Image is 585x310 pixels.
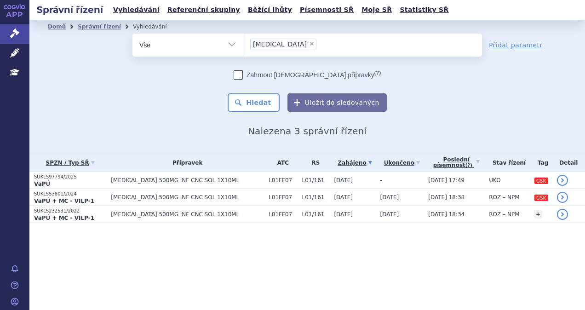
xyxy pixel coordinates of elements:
[248,126,367,137] span: Nalezena 3 správní řízení
[557,209,568,220] a: detail
[334,156,375,169] a: Zahájeno
[557,175,568,186] a: detail
[428,211,465,218] span: [DATE] 18:34
[48,23,66,30] a: Domů
[557,192,568,203] a: detail
[133,20,179,34] li: Vyhledávání
[110,4,162,16] a: Vyhledávání
[489,194,519,201] span: ROZ – NPM
[287,93,387,112] button: Uložit do sledovaných
[34,208,106,214] p: SUKLS232531/2022
[111,177,264,184] span: [MEDICAL_DATA] 500MG INF CNC SOL 1X10ML
[34,215,94,221] strong: VaPÚ + MC - VILP-1
[380,211,399,218] span: [DATE]
[465,163,472,168] abbr: (?)
[253,41,307,47] span: [MEDICAL_DATA]
[34,181,50,187] strong: VaPÚ
[297,4,356,16] a: Písemnosti SŘ
[111,194,264,201] span: [MEDICAL_DATA] 500MG INF CNC SOL 1X10ML
[334,177,353,184] span: [DATE]
[302,194,330,201] span: L01/161
[334,194,353,201] span: [DATE]
[319,38,324,50] input: [MEDICAL_DATA]
[34,156,106,169] a: SPZN / Typ SŘ
[380,156,424,169] a: Ukončeno
[428,194,465,201] span: [DATE] 18:38
[106,153,264,172] th: Přípravek
[374,70,381,76] abbr: (?)
[264,153,297,172] th: ATC
[228,93,280,112] button: Hledat
[234,70,381,80] label: Zahrnout [DEMOGRAPHIC_DATA] přípravky
[380,177,382,184] span: -
[380,194,399,201] span: [DATE]
[78,23,121,30] a: Správní řízení
[302,177,330,184] span: L01/161
[552,153,585,172] th: Detail
[298,153,330,172] th: RS
[484,153,529,172] th: Stav řízení
[334,211,353,218] span: [DATE]
[165,4,243,16] a: Referenční skupiny
[359,4,395,16] a: Moje SŘ
[245,4,295,16] a: Běžící lhůty
[397,4,451,16] a: Statistiky SŘ
[428,177,465,184] span: [DATE] 17:49
[534,210,542,218] a: +
[29,3,110,16] h2: Správní řízení
[34,191,106,197] p: SUKLS53801/2024
[34,174,106,180] p: SUKLS97794/2025
[489,40,543,50] a: Přidat parametr
[269,194,297,201] span: L01FF07
[489,211,519,218] span: ROZ – NPM
[309,41,315,46] span: ×
[34,198,94,204] strong: VaPÚ + MC - VILP-1
[302,211,330,218] span: L01/161
[269,177,297,184] span: L01FF07
[529,153,552,172] th: Tag
[428,153,484,172] a: Poslednípísemnost(?)
[111,211,264,218] span: [MEDICAL_DATA] 500MG INF CNC SOL 1X10ML
[489,177,500,184] span: UKO
[269,211,297,218] span: L01FF07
